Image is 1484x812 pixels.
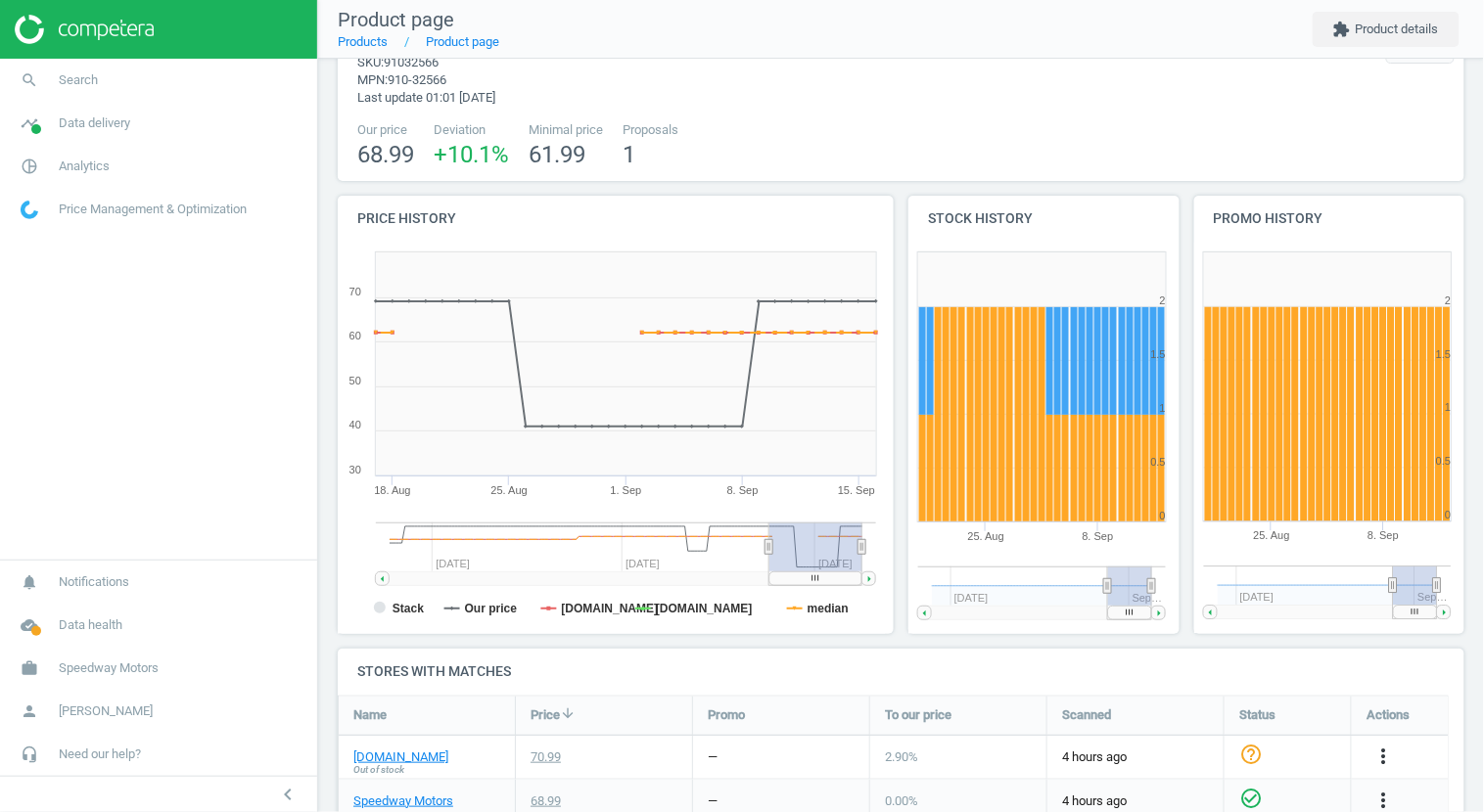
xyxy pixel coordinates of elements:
[529,121,603,139] span: Minimal price
[59,573,129,591] span: Notifications
[708,792,718,810] div: —
[838,484,875,496] tspan: 15. Sep
[263,782,312,807] button: chevron_left
[1445,294,1451,306] text: 2
[11,736,48,773] i: headset_mic
[353,763,404,777] span: Out of stock
[656,602,753,615] tspan: [DOMAIN_NAME]
[357,72,388,87] span: mpn :
[1313,12,1460,47] button: extensionProduct details
[11,62,48,99] i: search
[11,148,48,185] i: pie_chart_outlined
[708,706,745,724] span: Promo
[349,286,361,297] text: 70
[349,330,361,341] text: 60
[338,8,454,31] span: Product page
[1133,592,1163,604] tspan: Sep…
[529,141,585,168] span: 61.99
[1194,196,1465,242] h4: Promo history
[393,602,424,615] tspan: Stack
[708,748,718,766] div: —
[885,749,918,764] span: 2.90 %
[1417,592,1448,604] tspan: Sep…
[357,121,414,139] span: Our price
[465,602,518,615] tspan: Our price
[384,55,439,69] span: 91032566
[1445,402,1451,414] text: 1
[59,201,247,218] span: Price Management & Optimization
[727,484,759,496] tspan: 8. Sep
[1445,510,1451,521] text: 0
[11,607,48,644] i: cloud_done
[276,783,300,806] i: chevron_left
[1151,456,1166,468] text: 0.5
[338,34,388,49] a: Products
[59,616,122,634] span: Data health
[908,196,1180,242] h4: Stock history
[1239,706,1275,724] span: Status
[885,706,951,724] span: To our price
[531,792,561,810] div: 68.99
[1160,402,1166,414] text: 1
[11,693,48,730] i: person
[338,196,894,242] h4: Price history
[562,602,659,615] tspan: [DOMAIN_NAME]
[1371,744,1395,768] i: more_vert
[531,748,561,766] div: 70.99
[353,706,387,724] span: Name
[357,55,384,69] span: sku :
[59,745,141,763] span: Need our help?
[59,158,110,175] span: Analytics
[1368,530,1399,542] tspan: 8. Sep
[349,375,361,386] text: 50
[885,793,918,808] span: 0.00 %
[968,530,1004,542] tspan: 25. Aug
[11,105,48,142] i: timeline
[338,649,1464,695] h4: Stores with matches
[353,792,453,810] a: Speedway Motors
[1436,456,1451,468] text: 0.5
[1160,510,1166,521] text: 0
[1371,789,1395,812] i: more_vert
[1062,706,1111,724] span: Scanned
[1367,706,1410,724] span: Actions
[1062,748,1209,766] span: 4 hours ago
[374,484,410,496] tspan: 18. Aug
[349,419,361,430] text: 40
[623,141,635,168] span: 1
[1436,348,1451,360] text: 1.5
[1062,792,1209,810] span: 4 hours ago
[426,34,499,49] a: Product page
[1239,787,1263,810] i: check_circle_outline
[560,705,576,721] i: arrow_downward
[59,702,153,720] span: [PERSON_NAME]
[1151,348,1166,360] text: 1.5
[491,484,528,496] tspan: 25. Aug
[11,564,48,601] i: notifications
[59,71,98,89] span: Search
[611,484,642,496] tspan: 1. Sep
[434,121,509,139] span: Deviation
[623,121,678,139] span: Proposals
[349,464,361,475] text: 30
[808,602,849,615] tspan: median
[15,15,154,44] img: ajHJNr6hYgQAAAAASUVORK5CYII=
[434,141,509,168] span: +10.1 %
[1333,21,1351,38] i: extension
[59,659,159,677] span: Speedway Motors
[1160,294,1166,306] text: 2
[353,748,448,766] a: [DOMAIN_NAME]
[531,706,560,724] span: Price
[11,650,48,687] i: work
[1239,743,1263,766] i: help_outline
[59,114,130,132] span: Data delivery
[388,72,446,87] span: 910-32566
[1371,744,1395,770] button: more_vert
[357,90,495,105] span: Last update 01:01 [DATE]
[1253,530,1289,542] tspan: 25. Aug
[357,141,414,168] span: 68.99
[1083,530,1114,542] tspan: 8. Sep
[21,201,38,219] img: wGWNvw8QSZomAAAAABJRU5ErkJggg==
